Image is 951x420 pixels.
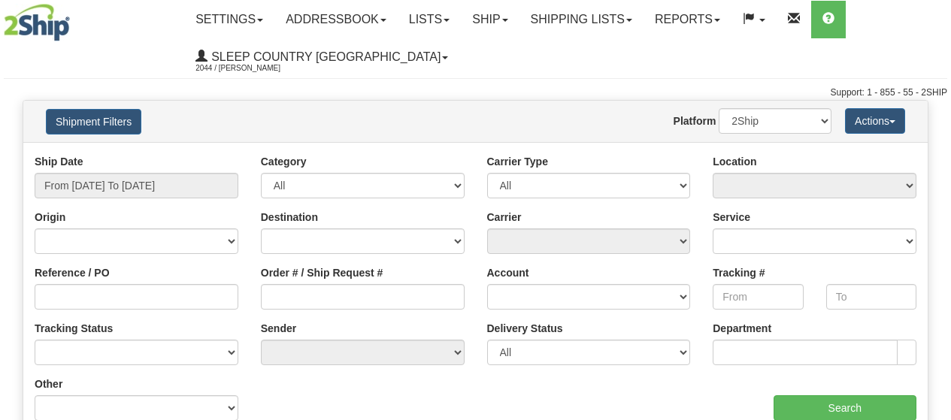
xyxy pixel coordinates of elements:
img: logo2044.jpg [4,4,70,41]
a: Lists [398,1,461,38]
a: Sleep Country [GEOGRAPHIC_DATA] 2044 / [PERSON_NAME] [184,38,459,76]
input: From [713,284,803,310]
label: Reference / PO [35,265,110,280]
a: Settings [184,1,274,38]
label: Service [713,210,750,225]
label: Carrier [487,210,522,225]
label: Destination [261,210,318,225]
label: Order # / Ship Request # [261,265,383,280]
div: Support: 1 - 855 - 55 - 2SHIP [4,86,947,99]
label: Carrier Type [487,154,548,169]
label: Location [713,154,756,169]
label: Delivery Status [487,321,563,336]
a: Ship [461,1,519,38]
a: Reports [644,1,731,38]
label: Tracking # [713,265,765,280]
label: Origin [35,210,65,225]
label: Sender [261,321,296,336]
span: Sleep Country [GEOGRAPHIC_DATA] [207,50,441,63]
button: Shipment Filters [46,109,141,134]
a: Shipping lists [519,1,644,38]
label: Platform [674,113,716,128]
label: Other [35,376,62,391]
span: 2044 / [PERSON_NAME] [195,61,308,76]
label: Ship Date [35,154,83,169]
input: To [826,284,916,310]
label: Account [487,265,529,280]
button: Actions [845,108,905,134]
label: Category [261,154,307,169]
label: Department [713,321,771,336]
a: Addressbook [274,1,398,38]
label: Tracking Status [35,321,113,336]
